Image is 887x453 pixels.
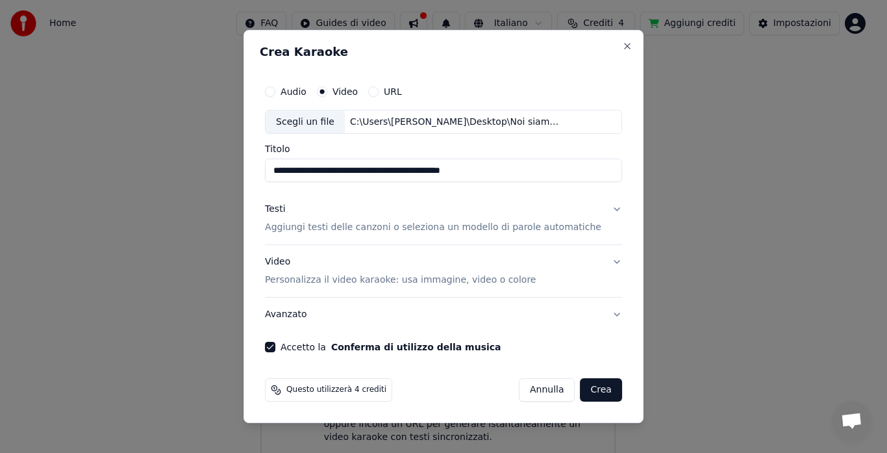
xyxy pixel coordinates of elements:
[581,378,622,402] button: Crea
[286,385,386,395] span: Questo utilizzerà 4 crediti
[331,343,501,352] button: Accetto la
[265,203,285,216] div: Testi
[265,256,536,287] div: Video
[281,343,501,352] label: Accetto la
[265,193,622,245] button: TestiAggiungi testi delle canzoni o seleziona un modello di parole automatiche
[281,87,306,96] label: Audio
[519,378,575,402] button: Annulla
[384,87,402,96] label: URL
[265,298,622,331] button: Avanzato
[266,110,345,134] div: Scegli un file
[265,145,622,154] label: Titolo
[265,274,536,287] p: Personalizza il video karaoke: usa immagine, video o colore
[332,87,358,96] label: Video
[265,246,622,298] button: VideoPersonalizza il video karaoke: usa immagine, video o colore
[345,116,566,129] div: C:\Users\[PERSON_NAME]\Desktop\Noi siamo il mondo (We are the world) [WN8Mcin5BuM].mp3
[265,222,601,235] p: Aggiungi testi delle canzoni o seleziona un modello di parole automatiche
[260,46,627,58] h2: Crea Karaoke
